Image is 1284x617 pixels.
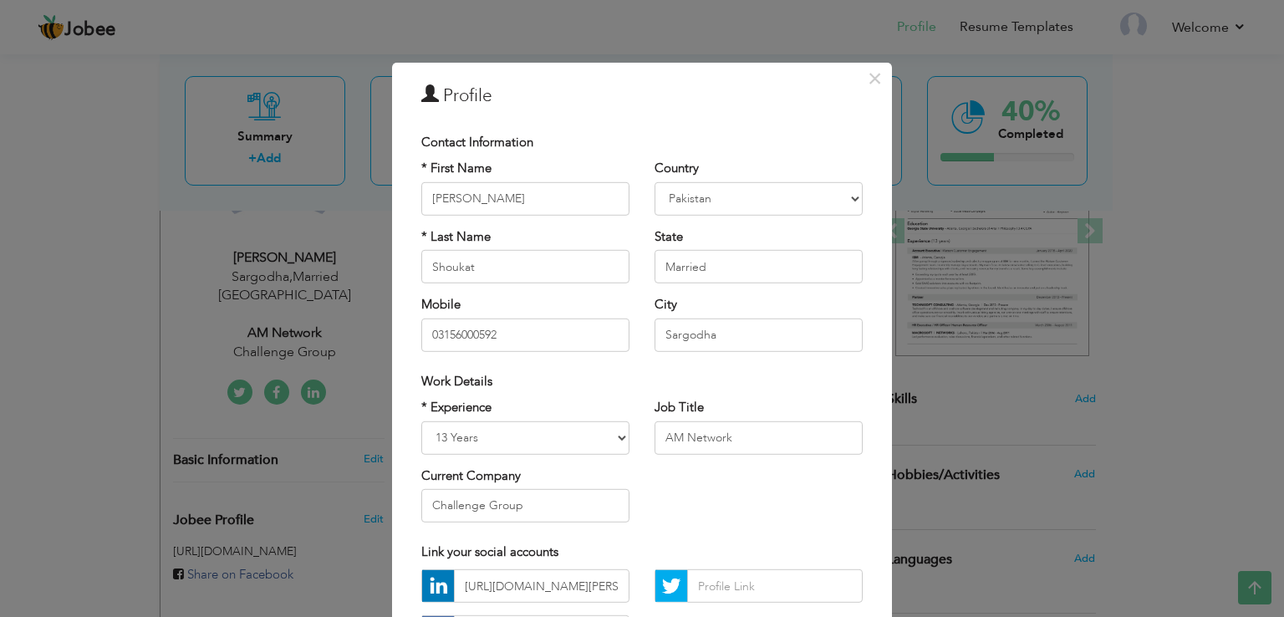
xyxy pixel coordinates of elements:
label: Current Company [421,467,521,484]
label: Job Title [655,399,704,416]
label: * Last Name [421,228,491,246]
input: Profile Link [454,569,629,603]
label: * First Name [421,160,492,177]
h3: Profile [421,84,863,109]
span: Contact Information [421,134,533,150]
label: * Experience [421,399,492,416]
img: Twitter [655,570,687,602]
span: × [868,64,882,94]
label: Country [655,160,699,177]
span: Work Details [421,372,492,389]
input: Profile Link [687,569,863,603]
label: State [655,228,683,246]
img: linkedin [422,570,454,602]
button: Close [861,65,888,92]
label: Mobile [421,296,461,314]
span: Link your social accounts [421,543,558,560]
label: City [655,296,677,314]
